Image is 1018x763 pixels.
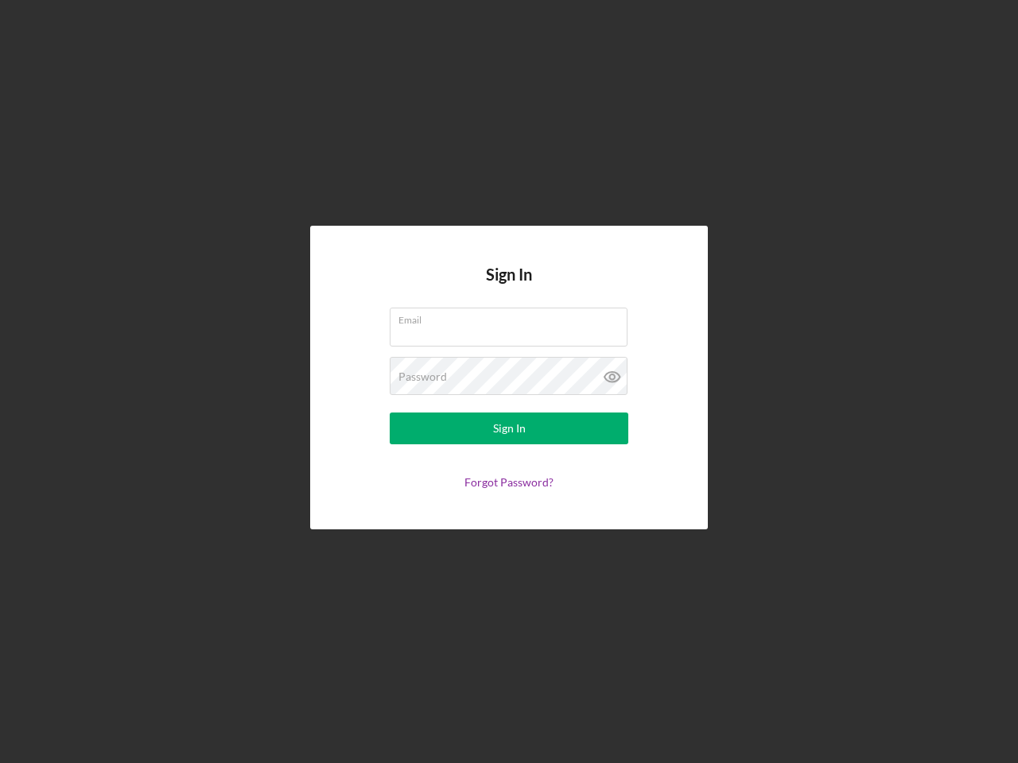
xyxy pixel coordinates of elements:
h4: Sign In [486,265,532,308]
label: Email [398,308,628,326]
label: Password [398,370,447,383]
div: Sign In [493,412,526,444]
button: Sign In [390,412,628,444]
a: Forgot Password? [464,475,554,489]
